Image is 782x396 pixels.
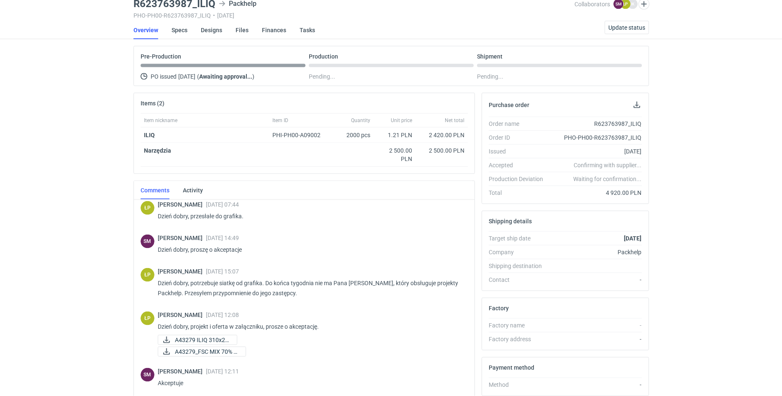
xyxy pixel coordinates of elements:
p: Akceptuje [158,378,461,388]
span: [PERSON_NAME] [158,268,206,275]
div: 2000 pcs [332,128,374,143]
div: - [550,381,642,389]
a: Comments [141,181,169,199]
span: A43279 ILIQ 310x22... [175,335,230,345]
span: [PERSON_NAME] [158,235,206,241]
p: Dzień dobry, przesłałe do grafika. [158,211,461,221]
a: A43279_FSC MIX 70% R... [158,347,246,357]
div: [DATE] [550,147,642,156]
div: 2 500.00 PLN [377,146,412,163]
strong: [DATE] [624,235,641,242]
span: Item ID [272,117,288,124]
a: Specs [172,21,187,39]
div: PHI-PH00-A09002 [272,131,328,139]
p: Dzień dobry, projekt i oferta w załączniku, prosze o akceptację. [158,322,461,332]
a: Tasks [300,21,315,39]
p: Dzień dobry, proszę o akceptacje [158,245,461,255]
div: Total [489,189,550,197]
div: R623763987_ILIQ [550,120,642,128]
div: 4 920.00 PLN [550,189,642,197]
div: Łukasz Postawa [141,268,154,282]
p: Shipment [477,53,503,60]
strong: Awaiting approval... [199,73,252,80]
h2: Shipping details [489,218,532,225]
span: [PERSON_NAME] [158,201,206,208]
h2: Payment method [489,364,534,371]
p: Production [309,53,338,60]
a: A43279 ILIQ 310x22... [158,335,237,345]
span: Collaborators [574,1,610,8]
div: Shipping destination [489,262,550,270]
div: Contact [489,276,550,284]
a: Finances [262,21,286,39]
div: Łukasz Postawa [141,312,154,325]
div: PHO-PH00-R623763987_ILIQ [550,133,642,142]
span: Unit price [391,117,412,124]
div: Company [489,248,550,256]
a: Designs [201,21,222,39]
div: Accepted [489,161,550,169]
div: Packhelp [550,248,642,256]
div: Production Deviation [489,175,550,183]
span: Quantity [351,117,370,124]
span: [DATE] 12:08 [206,312,239,318]
div: Łukasz Postawa [141,201,154,215]
p: Dzień dobry, potrzebuje siatkę od grafika. Do końca tygodnia nie ma Pana [PERSON_NAME], który obs... [158,278,461,298]
div: A43279_FSC MIX 70% R623763987_ILIQ_2025-09-17.pdf [158,347,241,357]
span: ) [252,73,254,80]
div: A43279 ILIQ 310x224x46xE.pdf [158,335,237,345]
div: Pending... [477,72,642,82]
strong: Narzędzia [144,147,171,154]
div: Method [489,381,550,389]
div: Target ship date [489,234,550,243]
h2: Factory [489,305,509,312]
div: PHO-PH00-R623763987_ILIQ [DATE] [133,12,575,19]
div: Order ID [489,133,550,142]
div: Factory name [489,321,550,330]
span: [DATE] 14:49 [206,235,239,241]
a: Files [236,21,249,39]
span: • [213,12,215,19]
div: - [550,276,642,284]
div: 2 500.00 PLN [419,146,464,155]
div: Sebastian Markut [141,368,154,382]
figcaption: ŁP [141,268,154,282]
div: 2 420.00 PLN [419,131,464,139]
div: PO issued [141,72,305,82]
div: Factory address [489,335,550,343]
span: Item nickname [144,117,177,124]
div: Order name [489,120,550,128]
span: [DATE] [178,72,195,82]
div: Sebastian Markut [141,235,154,248]
span: Update status [608,25,645,31]
div: Issued [489,147,550,156]
figcaption: ŁP [141,312,154,325]
span: [PERSON_NAME] [158,312,206,318]
p: Pre-Production [141,53,181,60]
span: ( [197,73,199,80]
span: [DATE] 12:11 [206,368,239,375]
span: Net total [445,117,464,124]
em: Waiting for confirmation... [573,175,641,183]
span: [DATE] 15:07 [206,268,239,275]
button: Download PO [632,100,642,110]
span: A43279_FSC MIX 70% R... [175,347,239,356]
a: ILIQ [144,132,155,138]
div: 1.21 PLN [377,131,412,139]
figcaption: SM [141,368,154,382]
div: - [550,335,642,343]
h2: Items (2) [141,100,164,107]
figcaption: SM [141,235,154,248]
div: - [550,321,642,330]
span: Pending... [309,72,335,82]
figcaption: ŁP [141,201,154,215]
a: Activity [183,181,203,199]
em: Confirming with supplier... [574,162,641,169]
span: [DATE] 07:44 [206,201,239,208]
button: Update status [605,21,649,34]
h2: Purchase order [489,102,529,108]
a: Overview [133,21,158,39]
span: [PERSON_NAME] [158,368,206,375]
